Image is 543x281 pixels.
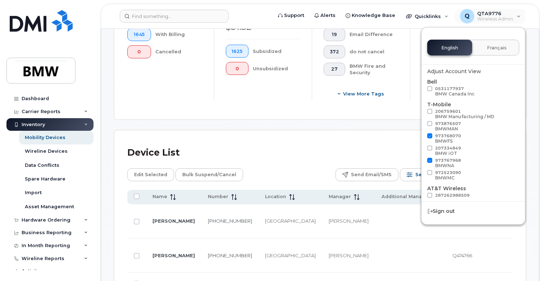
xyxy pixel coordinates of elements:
span: 27 [330,66,339,72]
span: Number [208,193,228,200]
div: Subsidized [253,45,300,58]
span: Additional Manager [382,193,431,200]
button: 372 [324,45,345,58]
div: BMW Canada Inc [435,91,475,97]
div: QTA9776 [455,9,526,23]
div: [PERSON_NAME] [329,252,369,259]
span: Wireless Admin [477,16,513,22]
span: 206759601 [435,109,494,119]
button: Edit Selected [127,168,174,181]
span: 0 [232,66,242,72]
span: Quicklinks [415,13,441,19]
button: View more tags [324,88,398,101]
span: Edit Selected [134,169,167,180]
div: BMWNA [435,163,461,168]
span: Send Email/SMS [351,169,392,180]
span: Alerts [320,12,336,19]
a: Support [273,8,309,23]
div: AT&T Wireless [427,185,519,229]
div: With Billing [155,28,202,41]
button: 0 [127,45,151,58]
span: Bulk Suspend/Cancel [182,169,236,180]
span: [GEOGRAPHIC_DATA] [265,218,316,224]
iframe: Messenger Launcher [512,250,538,276]
div: do not cancel [350,45,398,58]
div: BMW Manufacturing / MD [435,114,494,119]
span: View more tags [343,90,384,97]
div: T-Mobile [427,101,519,182]
span: 372 [330,49,339,55]
a: Alerts [309,8,341,23]
span: Q [465,12,470,21]
span: Name [152,193,167,200]
span: 19 [330,32,339,37]
span: Manager [329,193,351,200]
span: 973876507 [435,121,461,131]
button: 1645 [127,28,151,41]
button: Send Email/SMS [336,168,398,181]
button: 1625 [226,45,249,58]
div: Quicklinks [401,9,453,23]
input: Find something... [120,10,229,23]
span: 973767968 [435,158,461,168]
a: [PERSON_NAME] [152,218,195,224]
div: Cancelled [155,45,202,58]
span: 207334849 [435,146,461,156]
button: 27 [324,63,345,76]
span: 0531177937 [435,86,475,97]
span: 0 [133,49,145,55]
a: Knowledge Base [341,8,400,23]
span: Support [284,12,304,19]
div: BMWNA [435,198,470,203]
div: BMW iOT [435,151,461,156]
div: Sign out [421,205,525,218]
span: Français [487,45,507,51]
button: 19 [324,28,345,41]
a: [PHONE_NUMBER] [208,218,252,224]
span: 973768070 [435,133,461,144]
span: 972523090 [435,170,461,180]
a: [PERSON_NAME] [152,253,195,258]
div: BMWFS [435,138,461,144]
span: Knowledge Base [352,12,395,19]
button: 0 [226,62,249,75]
span: [GEOGRAPHIC_DATA] [265,253,316,258]
span: 1645 [133,32,145,37]
button: Bulk Suspend/Cancel [175,168,243,181]
div: BMWMAN [435,126,461,131]
div: BMW Fire and Security [350,63,398,76]
div: Unsubsidized [253,62,300,75]
button: Select Columns 24 [400,168,475,181]
div: Bell [427,78,519,98]
div: Email Difference [350,28,398,41]
div: Device List [127,143,180,162]
div: [PERSON_NAME] [329,218,369,224]
span: 287262988509 [435,193,470,203]
span: Select Columns [415,169,455,180]
div: Adjust Account View [427,68,519,75]
div: BMWMC [435,175,461,180]
a: [PHONE_NUMBER] [208,253,252,258]
span: 1625 [232,49,242,54]
span: QTA9776 [477,10,513,16]
span: Q474766 [452,253,472,258]
span: Location [265,193,286,200]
